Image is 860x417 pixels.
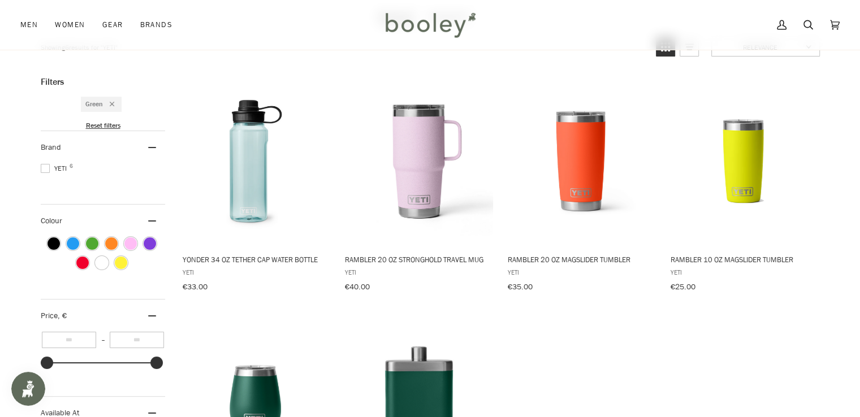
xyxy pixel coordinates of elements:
[86,237,98,250] span: Colour: Green
[124,237,137,250] span: Colour: Pink
[41,215,71,226] span: Colour
[345,267,491,277] span: YETI
[144,237,156,250] span: Colour: Purple
[96,335,109,345] span: –
[47,237,60,250] span: Colour: Black
[96,257,108,269] span: Colour: White
[505,86,655,236] img: Yeti Rambler 20 oz MagSlider Tumbler Papaya - Booley Galway
[65,42,69,51] b: 6
[670,254,816,264] span: Rambler 10 oz MagSlider Tumbler
[41,76,64,88] span: Filters
[345,281,370,292] span: €40.00
[680,37,699,57] a: View list mode
[343,76,493,296] a: Rambler 20 oz StrongHold Travel Mug
[11,372,45,406] iframe: Button to open loyalty program pop-up
[102,19,123,31] span: Gear
[41,332,96,348] input: Minimum value
[20,19,38,31] span: Men
[67,237,79,250] span: Colour: Blue
[140,19,172,31] span: Brands
[85,99,103,109] span: Green
[41,121,165,131] li: Reset filters
[668,86,818,236] img: Yeti Rambler 10 oz MagSlider Tumbler Firefly Yellow - Booley Galway
[70,163,73,169] span: 6
[41,163,70,173] span: YETI
[55,19,85,31] span: Women
[110,332,164,348] input: Maximum value
[76,257,89,269] span: Colour: Red
[668,76,818,296] a: Rambler 10 oz MagSlider Tumbler
[85,121,120,131] span: Reset filters
[670,267,816,277] span: YETI
[115,257,127,269] span: Colour: Yellow
[180,86,330,236] img: Yeti Yonder 34 oz Tether Cap Water Bottle Seafoam - Booley Galway
[41,142,61,153] span: Brand
[180,76,330,296] a: Yonder 34 oz Tether Cap Water Bottle
[719,42,802,51] span: Relevance
[345,254,491,264] span: Rambler 20 oz StrongHold Travel Mug
[182,267,329,277] span: YETI
[381,8,479,41] img: Booley
[58,310,67,321] span: , €
[507,281,532,292] span: €35.00
[343,86,493,236] img: Yeti Rambler 20 oz StrongHold Travel Mug Cherry Blossom - Booley Galway
[507,254,654,264] span: Rambler 20 oz MagSlider Tumbler
[103,99,114,109] div: Remove filter: Green
[507,267,654,277] span: YETI
[41,37,647,57] div: Showing results for " "
[182,254,329,264] span: Yonder 34 oz Tether Cap Water Bottle
[41,310,67,321] span: Price
[670,281,695,292] span: €25.00
[182,281,207,292] span: €33.00
[711,37,820,57] a: Sort options
[105,237,118,250] span: Colour: Orange
[505,76,655,296] a: Rambler 20 oz MagSlider Tumbler
[656,37,675,57] a: View grid mode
